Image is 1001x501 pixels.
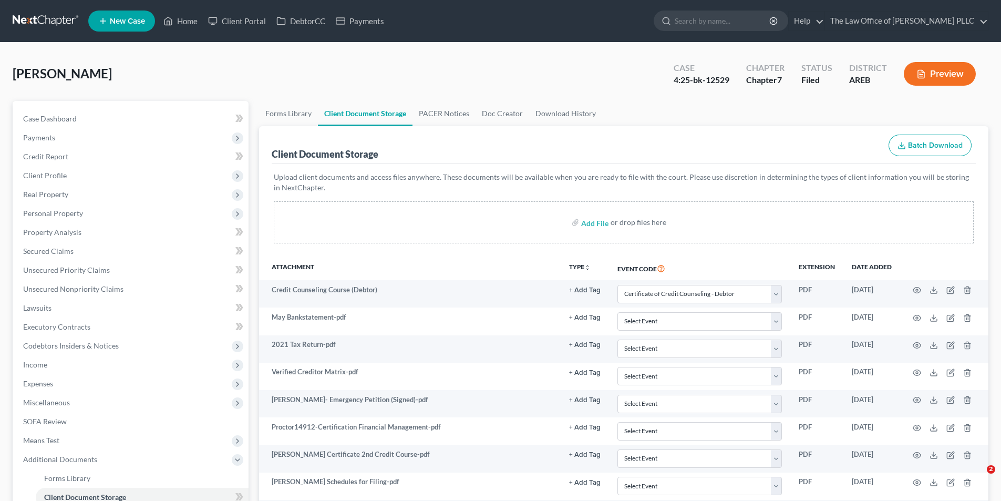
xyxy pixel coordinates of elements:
div: District [849,62,887,74]
span: Property Analysis [23,228,81,237]
a: Payments [331,12,389,30]
a: Case Dashboard [15,109,249,128]
td: [DATE] [843,308,900,335]
a: SOFA Review [15,412,249,431]
span: Unsecured Priority Claims [23,265,110,274]
span: Income [23,360,47,369]
span: 2 [987,465,995,474]
td: [DATE] [843,417,900,445]
input: Search by name... [675,11,771,30]
a: PACER Notices [412,101,476,126]
span: Real Property [23,190,68,199]
button: + Add Tag [569,397,601,404]
div: 4:25-bk-12529 [674,74,729,86]
a: + Add Tag [569,422,601,432]
th: Event Code [609,256,790,280]
td: [PERSON_NAME] Schedules for Filing-pdf [259,473,561,500]
td: 2021 Tax Return-pdf [259,335,561,363]
div: Case [674,62,729,74]
span: Forms Library [44,474,90,483]
span: Additional Documents [23,455,97,464]
p: Upload client documents and access files anywhere. These documents will be available when you are... [274,172,974,193]
td: [DATE] [843,445,900,472]
button: + Add Tag [569,479,601,486]
span: [PERSON_NAME] [13,66,112,81]
a: DebtorCC [271,12,331,30]
td: Verified Creditor Matrix-pdf [259,363,561,390]
div: Chapter [746,74,785,86]
th: Date added [843,256,900,280]
span: Means Test [23,436,59,445]
a: + Add Tag [569,285,601,295]
td: [DATE] [843,473,900,500]
span: Personal Property [23,209,83,218]
a: Forms Library [36,469,249,488]
td: PDF [790,390,843,417]
th: Extension [790,256,843,280]
span: Batch Download [908,141,963,150]
iframe: Intercom live chat [965,465,990,490]
button: + Add Tag [569,287,601,294]
div: Client Document Storage [272,148,378,160]
td: May Bankstatement-pdf [259,308,561,335]
button: + Add Tag [569,370,601,376]
button: + Add Tag [569,314,601,321]
div: Chapter [746,62,785,74]
td: [PERSON_NAME] Certificate 2nd Credit Course-pdf [259,445,561,472]
a: Download History [529,101,602,126]
a: Property Analysis [15,223,249,242]
a: The Law Office of [PERSON_NAME] PLLC [825,12,988,30]
span: Credit Report [23,152,68,161]
td: PDF [790,335,843,363]
span: Case Dashboard [23,114,77,123]
div: or drop files here [611,217,666,228]
div: Filed [801,74,832,86]
span: Secured Claims [23,247,74,255]
a: + Add Tag [569,340,601,350]
button: + Add Tag [569,452,601,458]
td: Proctor14912-Certification Financial Management-pdf [259,417,561,445]
span: Executory Contracts [23,322,90,331]
a: Forms Library [259,101,318,126]
td: [DATE] [843,363,900,390]
a: Unsecured Nonpriority Claims [15,280,249,299]
a: + Add Tag [569,367,601,377]
button: + Add Tag [569,424,601,431]
a: Unsecured Priority Claims [15,261,249,280]
button: Preview [904,62,976,86]
a: + Add Tag [569,449,601,459]
span: Expenses [23,379,53,388]
span: Payments [23,133,55,142]
div: AREB [849,74,887,86]
a: Executory Contracts [15,318,249,336]
td: PDF [790,363,843,390]
td: PDF [790,417,843,445]
td: [DATE] [843,335,900,363]
button: + Add Tag [569,342,601,349]
td: Credit Counseling Course (Debtor) [259,280,561,308]
div: Status [801,62,832,74]
span: Miscellaneous [23,398,70,407]
a: Client Document Storage [318,101,412,126]
span: Unsecured Nonpriority Claims [23,284,123,293]
a: Credit Report [15,147,249,166]
a: + Add Tag [569,477,601,487]
td: PDF [790,473,843,500]
span: Client Profile [23,171,67,180]
a: Lawsuits [15,299,249,318]
a: + Add Tag [569,395,601,405]
a: Help [789,12,824,30]
a: Doc Creator [476,101,529,126]
span: New Case [110,17,145,25]
i: unfold_more [584,264,591,271]
td: PDF [790,308,843,335]
a: Home [158,12,203,30]
span: 7 [777,75,782,85]
td: [PERSON_NAME]- Emergency Petition (Signed)-pdf [259,390,561,417]
a: + Add Tag [569,312,601,322]
span: Codebtors Insiders & Notices [23,341,119,350]
span: SOFA Review [23,417,67,426]
th: Attachment [259,256,561,280]
span: Lawsuits [23,303,51,312]
td: [DATE] [843,280,900,308]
